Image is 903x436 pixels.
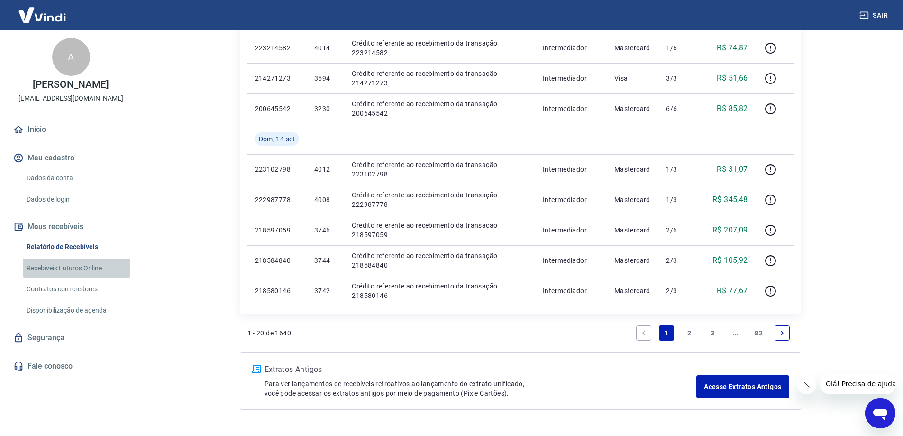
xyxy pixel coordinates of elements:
[682,325,697,341] a: Page 2
[255,195,299,204] p: 222987778
[543,225,599,235] p: Intermediador
[23,168,130,188] a: Dados da conta
[314,256,337,265] p: 3744
[636,325,651,341] a: Previous page
[705,325,720,341] a: Page 3
[11,216,130,237] button: Meus recebíveis
[352,38,528,57] p: Crédito referente ao recebimento da transação 223214582
[352,221,528,240] p: Crédito referente ao recebimento da transação 218597059
[259,134,295,144] span: Dom, 14 set
[614,165,651,174] p: Mastercard
[543,74,599,83] p: Intermediador
[255,225,299,235] p: 218597059
[314,165,337,174] p: 4012
[666,225,694,235] p: 2/6
[314,74,337,83] p: 3594
[314,286,337,296] p: 3742
[614,74,651,83] p: Visa
[314,43,337,53] p: 4014
[265,379,697,398] p: Para ver lançamentos de recebíveis retroativos ao lançamento do extrato unificado, você pode aces...
[666,165,694,174] p: 1/3
[314,104,337,113] p: 3230
[659,325,674,341] a: Page 1 is your current page
[352,69,528,88] p: Crédito referente ao recebimento da transação 214271273
[352,99,528,118] p: Crédito referente ao recebimento da transação 200645542
[712,255,748,266] p: R$ 105,92
[666,256,694,265] p: 2/3
[352,281,528,300] p: Crédito referente ao recebimento da transação 218580146
[255,165,299,174] p: 223102798
[6,7,80,14] span: Olá! Precisa de ajuda?
[666,43,694,53] p: 1/6
[543,165,599,174] p: Intermediador
[252,365,261,373] img: ícone
[717,164,748,175] p: R$ 31,07
[614,195,651,204] p: Mastercard
[255,286,299,296] p: 218580146
[255,104,299,113] p: 200645542
[23,190,130,209] a: Dados de login
[666,195,694,204] p: 1/3
[247,328,292,338] p: 1 - 20 de 1640
[255,74,299,83] p: 214271273
[255,43,299,53] p: 223214582
[717,103,748,114] p: R$ 85,82
[820,373,895,394] iframe: Mensagem da empresa
[614,104,651,113] p: Mastercard
[865,398,895,428] iframe: Botão para abrir a janela de mensagens
[18,93,123,103] p: [EMAIL_ADDRESS][DOMAIN_NAME]
[11,119,130,140] a: Início
[666,286,694,296] p: 2/3
[666,74,694,83] p: 3/3
[23,237,130,257] a: Relatório de Recebíveis
[314,225,337,235] p: 3746
[632,322,794,344] ul: Pagination
[717,42,748,54] p: R$ 74,87
[255,256,299,265] p: 218584840
[857,7,892,24] button: Sair
[11,0,73,29] img: Vindi
[614,225,651,235] p: Mastercard
[352,160,528,179] p: Crédito referente ao recebimento da transação 223102798
[543,104,599,113] p: Intermediador
[265,364,697,375] p: Extratos Antigos
[775,325,790,341] a: Next page
[543,43,599,53] p: Intermediador
[614,43,651,53] p: Mastercard
[52,38,90,76] div: A
[543,195,599,204] p: Intermediador
[614,256,651,265] p: Mastercard
[23,301,130,320] a: Disponibilização de agenda
[11,148,130,168] button: Meu cadastro
[352,251,528,270] p: Crédito referente ao recebimento da transação 218584840
[23,259,130,278] a: Recebíveis Futuros Online
[614,286,651,296] p: Mastercard
[728,325,743,341] a: Jump forward
[11,356,130,377] a: Fale conosco
[11,327,130,348] a: Segurança
[543,286,599,296] p: Intermediador
[797,375,816,394] iframe: Fechar mensagem
[314,195,337,204] p: 4008
[23,279,130,299] a: Contratos com credores
[712,194,748,205] p: R$ 345,48
[33,80,109,90] p: [PERSON_NAME]
[543,256,599,265] p: Intermediador
[696,375,789,398] a: Acesse Extratos Antigos
[712,224,748,236] p: R$ 207,09
[717,285,748,297] p: R$ 77,67
[352,190,528,209] p: Crédito referente ao recebimento da transação 222987778
[666,104,694,113] p: 6/6
[751,325,766,341] a: Page 82
[717,73,748,84] p: R$ 51,66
